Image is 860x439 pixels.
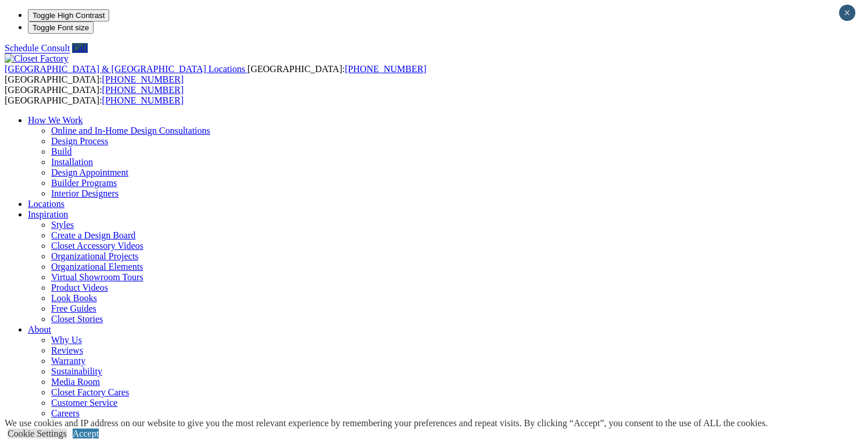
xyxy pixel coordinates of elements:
a: Careers [51,408,80,418]
a: Why Us [51,335,82,345]
a: Warranty [51,356,85,366]
a: Cookie Settings [8,429,67,438]
a: Call [72,43,88,53]
a: [PHONE_NUMBER] [102,74,184,84]
a: Look Books [51,293,97,303]
button: Close [839,5,855,21]
a: Builder Programs [51,178,117,188]
span: [GEOGRAPHIC_DATA] & [GEOGRAPHIC_DATA] Locations [5,64,245,74]
a: Closet Accessory Videos [51,241,144,251]
a: Virtual Showroom Tours [51,272,144,282]
a: Design Process [51,136,108,146]
a: [PHONE_NUMBER] [345,64,426,74]
a: Product Videos [51,283,108,292]
a: Closet Stories [51,314,103,324]
span: [GEOGRAPHIC_DATA]: [GEOGRAPHIC_DATA]: [5,64,427,84]
img: Closet Factory [5,53,69,64]
a: Sustainability [51,366,102,376]
a: Media Room [51,377,100,387]
a: Customer Service [51,398,117,408]
a: Interior Designers [51,188,119,198]
span: [GEOGRAPHIC_DATA]: [GEOGRAPHIC_DATA]: [5,85,184,105]
a: Installation [51,157,93,167]
a: Organizational Projects [51,251,138,261]
a: Locations [28,199,64,209]
a: About [28,324,51,334]
span: Toggle Font size [33,23,89,32]
div: We use cookies and IP address on our website to give you the most relevant experience by remember... [5,418,768,429]
button: Toggle High Contrast [28,9,109,22]
a: Design Appointment [51,167,128,177]
button: Toggle Font size [28,22,94,34]
a: Create a Design Board [51,230,135,240]
a: How We Work [28,115,83,125]
a: Closet Factory Cares [51,387,129,397]
a: Reviews [51,345,83,355]
a: Inspiration [28,209,68,219]
a: [GEOGRAPHIC_DATA] & [GEOGRAPHIC_DATA] Locations [5,64,248,74]
a: Organizational Elements [51,262,143,272]
a: [PHONE_NUMBER] [102,85,184,95]
a: Styles [51,220,74,230]
a: Accept [73,429,99,438]
a: Schedule Consult [5,43,70,53]
a: Free Guides [51,304,96,313]
span: Toggle High Contrast [33,11,105,20]
a: Build [51,147,72,156]
a: [PHONE_NUMBER] [102,95,184,105]
a: Online and In-Home Design Consultations [51,126,210,135]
